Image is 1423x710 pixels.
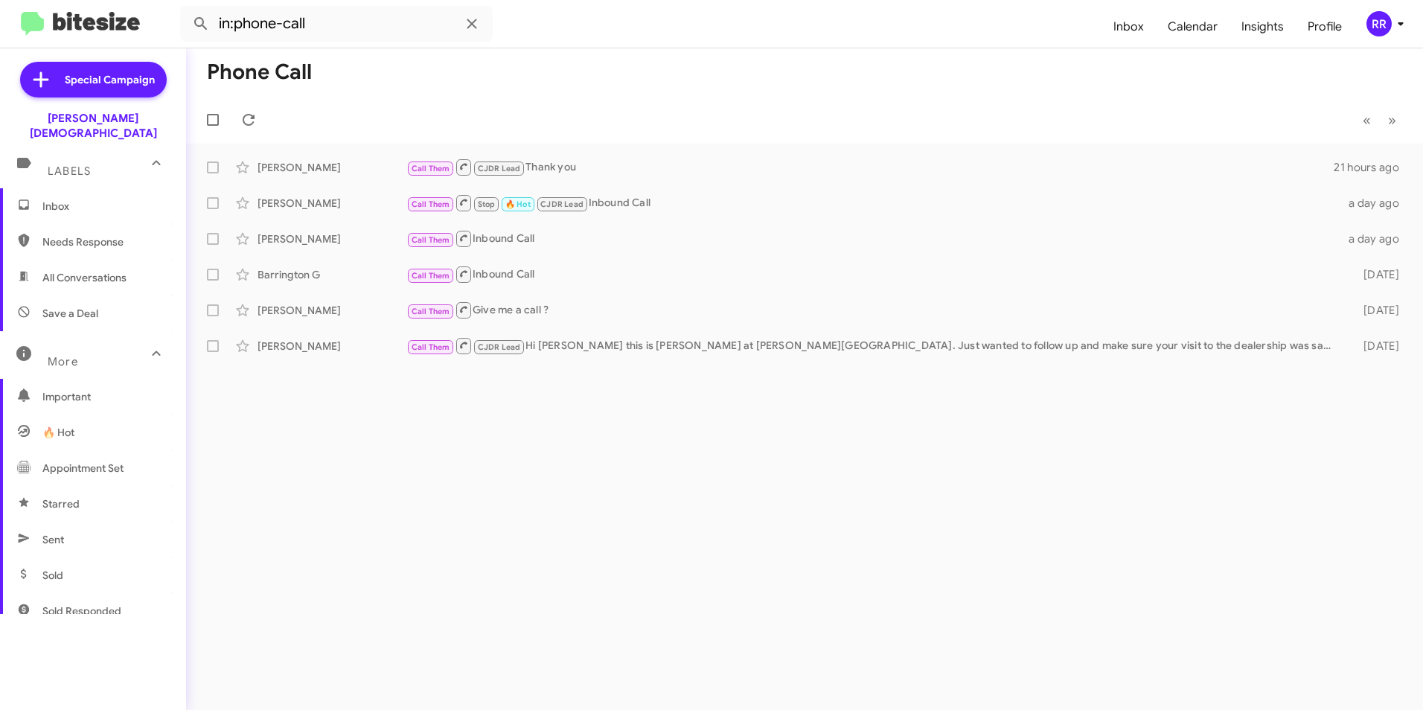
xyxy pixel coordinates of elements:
[1340,303,1411,318] div: [DATE]
[1340,196,1411,211] div: a day ago
[1340,267,1411,282] div: [DATE]
[412,235,450,245] span: Call Them
[42,199,169,214] span: Inbox
[406,336,1340,355] div: Hi [PERSON_NAME] this is [PERSON_NAME] at [PERSON_NAME][GEOGRAPHIC_DATA]. Just wanted to follow u...
[42,496,80,511] span: Starred
[42,234,169,249] span: Needs Response
[42,306,98,321] span: Save a Deal
[412,199,450,209] span: Call Them
[406,265,1340,284] div: Inbound Call
[1354,11,1407,36] button: RR
[478,199,496,209] span: Stop
[1101,5,1156,48] a: Inbox
[1340,231,1411,246] div: a day ago
[505,199,531,209] span: 🔥 Hot
[412,342,450,352] span: Call Them
[412,271,450,281] span: Call Them
[412,164,450,173] span: Call Them
[20,62,167,97] a: Special Campaign
[1363,111,1371,129] span: «
[65,72,155,87] span: Special Campaign
[1379,105,1405,135] button: Next
[1388,111,1396,129] span: »
[42,532,64,547] span: Sent
[406,301,1340,319] div: Give me a call ?
[258,267,406,282] div: Barrington G
[1156,5,1229,48] a: Calendar
[207,60,312,84] h1: Phone Call
[540,199,583,209] span: CJDR Lead
[478,342,521,352] span: CJDR Lead
[1354,105,1380,135] button: Previous
[1355,105,1405,135] nav: Page navigation example
[1229,5,1296,48] a: Insights
[478,164,521,173] span: CJDR Lead
[42,389,169,404] span: Important
[48,164,91,178] span: Labels
[42,461,124,476] span: Appointment Set
[406,194,1340,212] div: Inbound Call
[48,355,78,368] span: More
[412,307,450,316] span: Call Them
[42,425,74,440] span: 🔥 Hot
[1334,160,1411,175] div: 21 hours ago
[406,229,1340,248] div: Inbound Call
[180,6,493,42] input: Search
[258,339,406,354] div: [PERSON_NAME]
[258,160,406,175] div: [PERSON_NAME]
[258,231,406,246] div: [PERSON_NAME]
[42,270,127,285] span: All Conversations
[42,568,63,583] span: Sold
[42,604,121,618] span: Sold Responded
[258,196,406,211] div: [PERSON_NAME]
[1366,11,1392,36] div: RR
[1296,5,1354,48] a: Profile
[258,303,406,318] div: [PERSON_NAME]
[406,158,1334,176] div: Thank you
[1340,339,1411,354] div: [DATE]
